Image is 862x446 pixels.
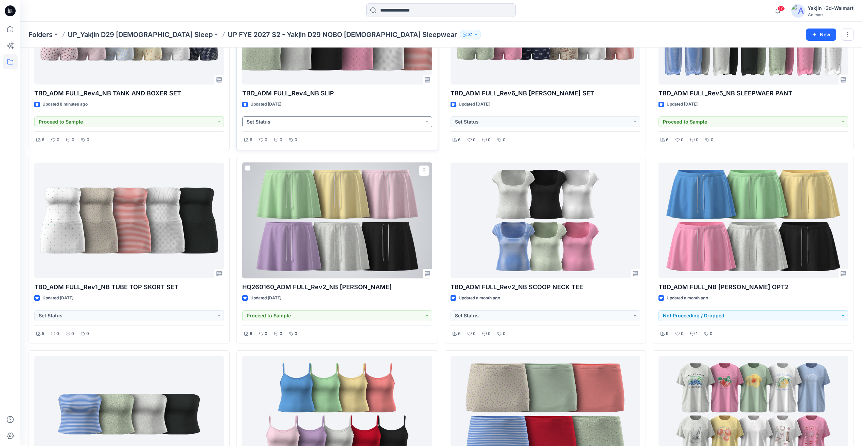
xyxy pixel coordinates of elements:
p: 31 [468,31,473,38]
p: 0 [265,330,267,337]
a: TBD_ADM FULL_NB TERRY SKORT OPT2 [658,163,848,278]
p: 0 [295,330,297,337]
p: 0 [295,136,297,144]
a: TBD_ADM FULL_Rev1_NB TUBE TOP SKORT SET [34,163,224,278]
p: UP FYE 2027 S2 - Yakjin D29 NOBO [DEMOGRAPHIC_DATA] Sleepwear [228,30,457,39]
p: 6 [42,136,45,144]
p: TBD_ADM FULL_Rev1_NB TUBE TOP SKORT SET [34,282,224,292]
p: HQ260160_ADM FULL_Rev2_NB [PERSON_NAME] [242,282,432,292]
p: 0 [86,330,89,337]
p: 6 [250,136,252,144]
p: 6 [250,330,252,337]
p: 6 [458,330,461,337]
p: 0 [473,136,476,144]
p: Updated [DATE] [667,101,698,108]
p: 0 [57,136,59,144]
p: Updated a month ago [459,295,500,302]
div: Yakjin -3d-Walmart [808,4,854,12]
p: 0 [87,136,89,144]
p: TBD_ADM FULL_Rev2_NB SCOOP NECK TEE [451,282,640,292]
p: 6 [666,136,669,144]
p: 0 [280,330,282,337]
p: Updated 8 minutes ago [42,101,88,108]
a: HQ260160_ADM FULL_Rev2_NB TERRY SKORT [242,163,432,278]
p: 0 [280,136,282,144]
p: 0 [681,136,684,144]
p: 0 [488,136,491,144]
p: 0 [488,330,491,337]
p: 5 [42,330,44,337]
p: TBD_ADM FULL_Rev6_NB [PERSON_NAME] SET [451,89,640,98]
p: 0 [503,330,506,337]
a: UP_Yakjin D29 [DEMOGRAPHIC_DATA] Sleep [68,30,213,39]
p: 0 [72,136,74,144]
a: TBD_ADM FULL_Rev2_NB SCOOP NECK TEE [451,163,640,278]
p: Updated a month ago [667,295,708,302]
p: Updated [DATE] [250,101,281,108]
p: 0 [711,136,714,144]
div: Walmart [808,12,854,17]
button: 31 [460,30,481,39]
p: TBD_ADM FULL_Rev4_NB SLIP [242,89,432,98]
p: TBD_ADM FULL_Rev5_NB SLEEPWAER PANT [658,89,848,98]
p: 0 [56,330,59,337]
p: Updated [DATE] [42,295,73,302]
p: 0 [696,136,699,144]
p: 0 [503,136,506,144]
p: TBD_ADM FULL_Rev4_NB TANK AND BOXER SET [34,89,224,98]
p: 6 [458,136,461,144]
span: 17 [777,6,785,11]
img: avatar [791,4,805,18]
p: 9 [666,330,669,337]
p: Updated [DATE] [250,295,281,302]
button: New [806,29,836,41]
p: 0 [265,136,267,144]
p: 0 [681,330,684,337]
p: TBD_ADM FULL_NB [PERSON_NAME] OPT2 [658,282,848,292]
p: 0 [710,330,713,337]
p: 0 [71,330,74,337]
p: Updated [DATE] [459,101,490,108]
p: 0 [473,330,476,337]
a: Folders [29,30,53,39]
p: 1 [696,330,698,337]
